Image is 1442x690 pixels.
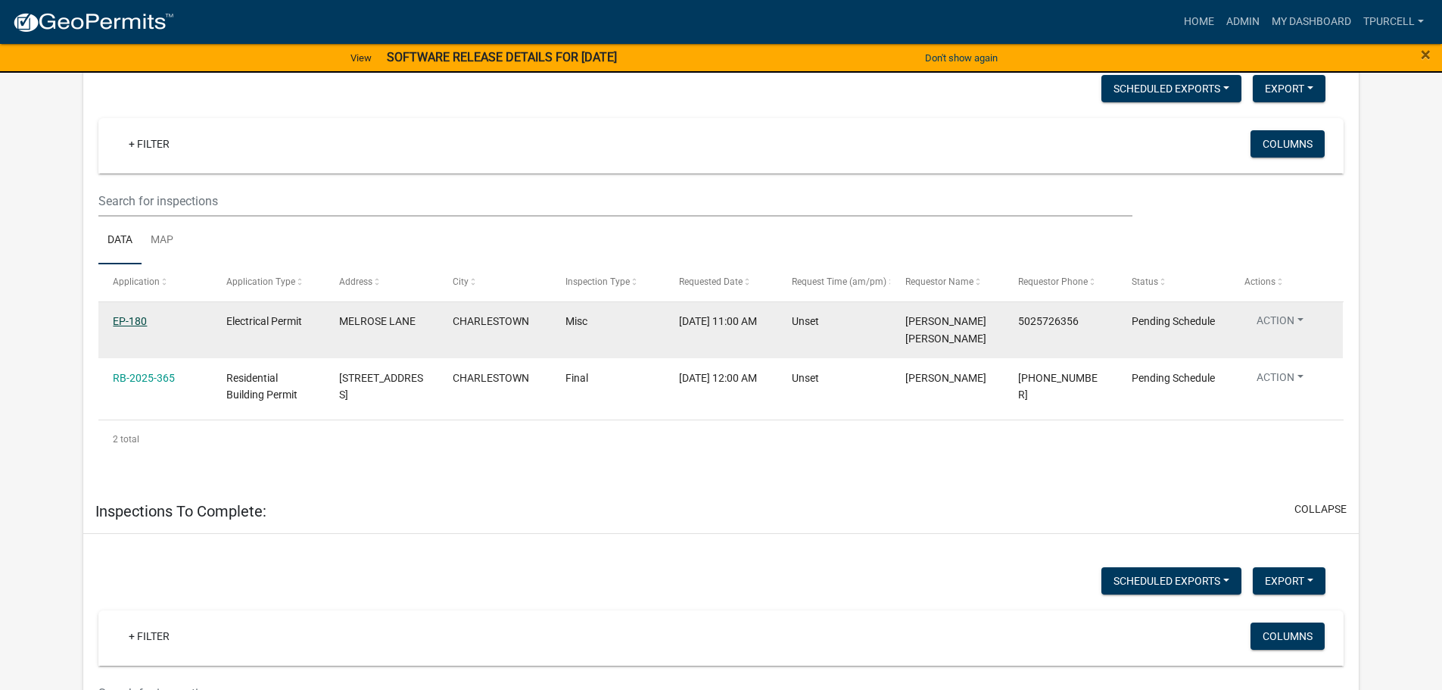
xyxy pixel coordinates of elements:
[226,276,295,287] span: Application Type
[95,502,266,520] h5: Inspections To Complete:
[344,45,378,70] a: View
[438,264,551,301] datatable-header-cell: City
[1294,501,1347,517] button: collapse
[113,315,147,327] a: EP-180
[1266,8,1357,36] a: My Dashboard
[113,276,160,287] span: Application
[387,50,617,64] strong: SOFTWARE RELEASE DETAILS FOR [DATE]
[1250,130,1325,158] button: Columns
[565,276,630,287] span: Inspection Type
[1178,8,1220,36] a: Home
[1101,567,1241,595] button: Scheduled Exports
[226,315,302,327] span: Electrical Permit
[1253,75,1325,102] button: Export
[1220,8,1266,36] a: Admin
[565,315,587,327] span: Misc
[679,372,757,384] span: 09/25/2025, 12:00 AM
[1244,313,1316,335] button: Action
[83,42,1359,489] div: collapse
[565,372,588,384] span: Final
[113,372,175,384] a: RB-2025-365
[551,264,664,301] datatable-header-cell: Inspection Type
[117,623,182,650] a: + Filter
[792,276,886,287] span: Request Time (am/pm)
[1004,264,1117,301] datatable-header-cell: Requestor Phone
[453,315,529,327] span: CHARLESTOWN
[339,372,423,401] span: 302 HAMPTON COURT
[142,217,182,265] a: Map
[1244,370,1316,392] button: Action
[679,276,743,287] span: Requested Date
[905,372,986,384] span: Tom Rosenbarger
[453,276,469,287] span: City
[1421,45,1431,64] button: Close
[1117,264,1229,301] datatable-header-cell: Status
[679,315,757,327] span: 09/25/2025, 11:00 AM
[777,264,890,301] datatable-header-cell: Request Time (am/pm)
[453,372,529,384] span: CHARLESTOWN
[1018,315,1079,327] span: 5025726356
[1244,276,1275,287] span: Actions
[1230,264,1343,301] datatable-header-cell: Actions
[905,276,973,287] span: Requestor Name
[1132,276,1158,287] span: Status
[1253,567,1325,595] button: Export
[1018,372,1098,401] span: 502-718-7620
[1101,75,1241,102] button: Scheduled Exports
[325,264,438,301] datatable-header-cell: Address
[1421,44,1431,65] span: ×
[117,130,182,158] a: + Filter
[665,264,777,301] datatable-header-cell: Requested Date
[905,315,986,345] span: Jerry Scott Fletcher
[1132,372,1215,384] span: Pending Schedule
[98,264,211,301] datatable-header-cell: Application
[1250,623,1325,650] button: Columns
[212,264,325,301] datatable-header-cell: Application Type
[339,276,372,287] span: Address
[98,420,1344,458] div: 2 total
[98,217,142,265] a: Data
[792,372,819,384] span: Unset
[1132,315,1215,327] span: Pending Schedule
[98,186,1132,217] input: Search for inspections
[792,315,819,327] span: Unset
[1018,276,1088,287] span: Requestor Phone
[339,315,416,327] span: MELROSE LANE
[890,264,1003,301] datatable-header-cell: Requestor Name
[919,45,1004,70] button: Don't show again
[226,372,297,401] span: Residential Building Permit
[1357,8,1430,36] a: Tpurcell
